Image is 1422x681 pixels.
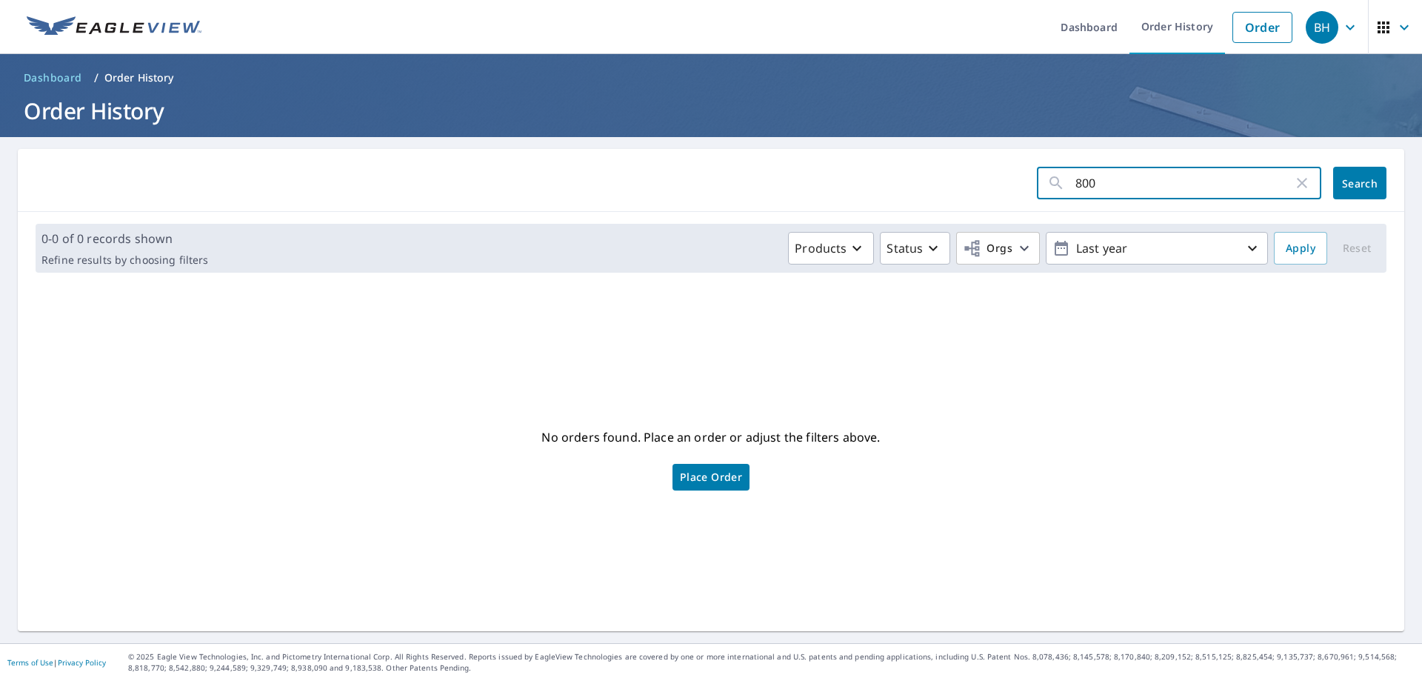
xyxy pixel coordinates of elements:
button: Products [788,232,874,265]
span: Dashboard [24,70,82,85]
input: Address, Report #, Claim ID, etc. [1075,162,1293,204]
p: Status [887,239,923,257]
p: No orders found. Place an order or adjust the filters above. [541,425,880,449]
li: / [94,69,99,87]
span: Apply [1286,239,1315,258]
h1: Order History [18,96,1404,126]
button: Status [880,232,950,265]
a: Dashboard [18,66,88,90]
p: Products [795,239,847,257]
span: Place Order [680,474,742,481]
a: Order [1232,12,1292,43]
a: Place Order [672,464,750,491]
p: | [7,658,106,667]
a: Terms of Use [7,657,53,668]
p: Order History [104,70,174,85]
a: Privacy Policy [58,657,106,668]
button: Search [1333,167,1386,199]
img: EV Logo [27,16,201,39]
span: Search [1345,176,1375,190]
p: 0-0 of 0 records shown [41,230,208,248]
nav: breadcrumb [18,66,1404,90]
button: Orgs [956,232,1040,265]
p: Last year [1070,236,1244,262]
span: Orgs [963,239,1012,258]
p: © 2025 Eagle View Technologies, Inc. and Pictometry International Corp. All Rights Reserved. Repo... [128,651,1415,674]
button: Last year [1046,232,1268,265]
div: BH [1306,11,1338,44]
p: Refine results by choosing filters [41,253,208,267]
button: Apply [1274,232,1327,265]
